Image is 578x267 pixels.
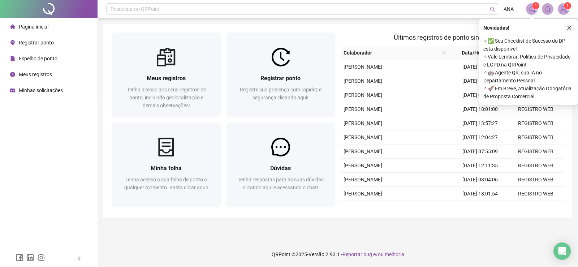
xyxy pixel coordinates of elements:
[27,254,34,261] span: linkedin
[344,177,382,182] span: [PERSON_NAME]
[112,122,221,207] a: Minha folhaTenha acesso a sua folha de ponto a qualquer momento. Basta clicar aqui!
[344,148,382,154] span: [PERSON_NAME]
[452,116,508,130] td: [DATE] 13:57:27
[38,254,45,261] span: instagram
[10,24,15,29] span: home
[483,37,574,53] span: ⚬ ✅ Seu Checklist de Sucesso do DP está disponível
[508,173,564,187] td: REGISTRO WEB
[270,165,291,172] span: Dúvidas
[124,177,208,190] span: Tenha acesso a sua folha de ponto a qualquer momento. Basta clicar aqui!
[16,254,23,261] span: facebook
[508,187,564,201] td: REGISTRO WEB
[98,242,578,267] footer: QRPoint © 2025 - 2.93.1 -
[344,134,382,140] span: [PERSON_NAME]
[483,24,509,32] span: Novidades !
[344,49,439,57] span: Colaborador
[452,187,508,201] td: [DATE] 18:01:54
[535,3,537,8] span: 1
[452,74,508,88] td: [DATE] 12:05:47
[19,87,63,93] span: Minhas solicitações
[508,116,564,130] td: REGISTRO WEB
[309,251,324,257] span: Versão
[483,53,574,69] span: ⚬ Vale Lembrar: Política de Privacidade e LGPD na QRPoint
[452,60,508,74] td: [DATE] 13:58:19
[449,46,504,60] th: Data/Hora
[452,102,508,116] td: [DATE] 18:01:00
[529,6,535,12] span: notification
[342,251,404,257] span: Reportar bug e/ou melhoria
[567,25,572,30] span: close
[227,33,335,117] a: Registrar pontoRegistre sua presença com rapidez e segurança clicando aqui!
[10,56,15,61] span: file
[452,145,508,159] td: [DATE] 07:55:09
[19,56,57,61] span: Espelho de ponto
[452,130,508,145] td: [DATE] 12:04:27
[19,40,54,46] span: Registrar ponto
[127,87,206,108] span: Tenha acesso aos seus registros de ponto, incluindo geolocalização e demais observações!
[112,33,221,117] a: Meus registrosTenha acesso aos seus registros de ponto, incluindo geolocalização e demais observa...
[344,92,382,98] span: [PERSON_NAME]
[452,173,508,187] td: [DATE] 08:04:06
[441,47,448,58] span: search
[10,40,15,45] span: environment
[394,34,510,41] span: Últimos registros de ponto sincronizados
[483,69,574,85] span: ⚬ 🤖 Agente QR: sua IA no Departamento Pessoal
[553,242,571,260] div: Open Intercom Messenger
[151,165,182,172] span: Minha folha
[344,120,382,126] span: [PERSON_NAME]
[19,24,48,30] span: Página inicial
[452,49,495,57] span: Data/Hora
[508,130,564,145] td: REGISTRO WEB
[566,3,569,8] span: 1
[564,2,571,9] sup: Atualize o seu contato no menu Meus Dados
[508,102,564,116] td: REGISTRO WEB
[77,256,82,261] span: left
[344,163,382,168] span: [PERSON_NAME]
[504,5,514,13] span: ANA
[558,4,569,14] img: 63966
[483,85,574,100] span: ⚬ 🚀 Em Breve, Atualização Obrigatória de Proposta Comercial
[260,75,301,82] span: Registrar ponto
[240,87,322,100] span: Registre sua presença com rapidez e segurança clicando aqui!
[490,7,495,12] span: search
[344,78,382,84] span: [PERSON_NAME]
[544,6,551,12] span: bell
[344,106,382,112] span: [PERSON_NAME]
[508,159,564,173] td: REGISTRO WEB
[227,122,335,207] a: DúvidasTenha respostas para as suas dúvidas clicando aqui e acessando o chat!
[532,2,539,9] sup: 1
[508,145,564,159] td: REGISTRO WEB
[10,72,15,77] span: clock-circle
[344,64,382,70] span: [PERSON_NAME]
[344,191,382,197] span: [PERSON_NAME]
[147,75,186,82] span: Meus registros
[238,177,324,190] span: Tenha respostas para as suas dúvidas clicando aqui e acessando o chat!
[19,72,52,77] span: Meus registros
[452,88,508,102] td: [DATE] 07:32:20
[452,159,508,173] td: [DATE] 12:11:35
[10,88,15,93] span: schedule
[442,51,447,55] span: search
[508,201,564,215] td: REGISTRO WEB
[452,201,508,215] td: [DATE] 12:01:10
